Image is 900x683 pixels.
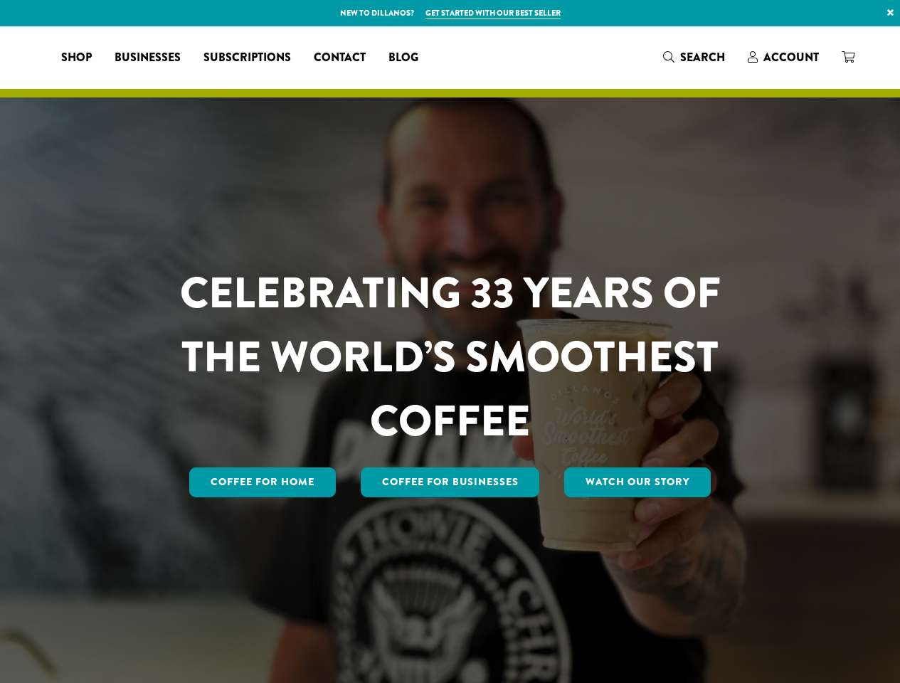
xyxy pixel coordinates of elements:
[425,7,561,19] a: Get started with our best seller
[314,49,366,67] span: Contact
[361,467,540,497] a: Coffee For Businesses
[115,49,181,67] span: Businesses
[388,49,418,67] span: Blog
[564,467,711,497] a: Watch Our Story
[61,49,92,67] span: Shop
[763,49,819,65] span: Account
[203,49,291,67] span: Subscriptions
[652,46,736,69] a: Search
[680,49,725,65] span: Search
[189,467,336,497] a: Coffee for Home
[138,261,763,453] h1: CELEBRATING 33 YEARS OF THE WORLD’S SMOOTHEST COFFEE
[50,46,103,69] a: Shop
